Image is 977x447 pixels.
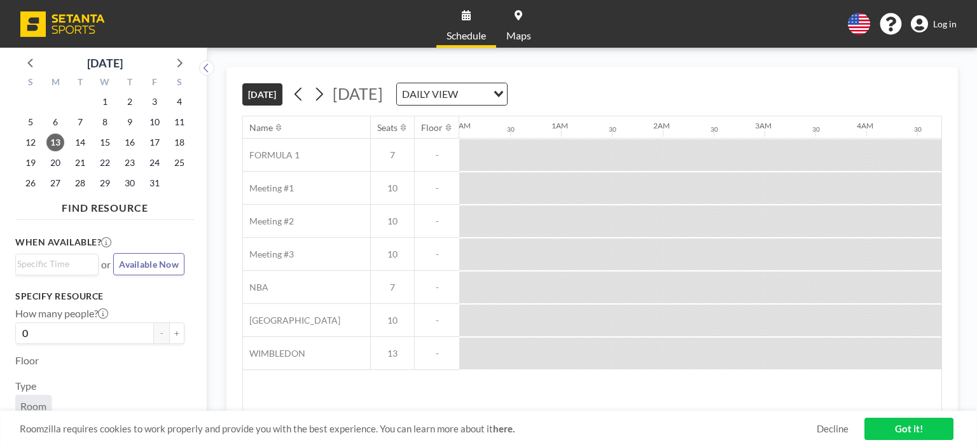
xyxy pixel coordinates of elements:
[121,174,139,192] span: Thursday, October 30, 2025
[121,134,139,151] span: Thursday, October 16, 2025
[146,174,163,192] span: Friday, October 31, 2025
[22,174,39,192] span: Sunday, October 26, 2025
[121,93,139,111] span: Thursday, October 2, 2025
[493,423,515,434] a: here.
[121,113,139,131] span: Thursday, October 9, 2025
[462,86,486,102] input: Search for option
[415,249,459,260] span: -
[377,122,398,134] div: Seats
[167,75,191,92] div: S
[146,134,163,151] span: Friday, October 17, 2025
[20,11,105,37] img: organization-logo
[169,322,184,344] button: +
[911,15,957,33] a: Log in
[710,125,718,134] div: 30
[551,121,568,130] div: 1AM
[22,113,39,131] span: Sunday, October 5, 2025
[96,93,114,111] span: Wednesday, October 1, 2025
[421,122,443,134] div: Floor
[507,125,515,134] div: 30
[146,154,163,172] span: Friday, October 24, 2025
[243,282,268,293] span: NBA
[96,154,114,172] span: Wednesday, October 22, 2025
[506,31,531,41] span: Maps
[93,75,118,92] div: W
[914,125,922,134] div: 30
[15,380,36,392] label: Type
[415,348,459,359] span: -
[22,134,39,151] span: Sunday, October 12, 2025
[243,315,340,326] span: [GEOGRAPHIC_DATA]
[450,121,471,130] div: 12AM
[371,216,414,227] span: 10
[71,174,89,192] span: Tuesday, October 28, 2025
[96,134,114,151] span: Wednesday, October 15, 2025
[371,182,414,194] span: 10
[170,113,188,131] span: Saturday, October 11, 2025
[371,282,414,293] span: 7
[333,84,383,103] span: [DATE]
[46,154,64,172] span: Monday, October 20, 2025
[415,182,459,194] span: -
[17,257,91,271] input: Search for option
[415,282,459,293] span: -
[71,134,89,151] span: Tuesday, October 14, 2025
[812,125,820,134] div: 30
[933,18,957,30] span: Log in
[96,113,114,131] span: Wednesday, October 8, 2025
[415,149,459,161] span: -
[46,174,64,192] span: Monday, October 27, 2025
[119,259,179,270] span: Available Now
[243,182,294,194] span: Meeting #1
[243,149,300,161] span: FORMULA 1
[71,113,89,131] span: Tuesday, October 7, 2025
[46,134,64,151] span: Monday, October 13, 2025
[20,423,817,435] span: Roomzilla requires cookies to work properly and provide you with the best experience. You can lea...
[154,322,169,344] button: -
[415,216,459,227] span: -
[170,154,188,172] span: Saturday, October 25, 2025
[142,75,167,92] div: F
[371,149,414,161] span: 7
[243,249,294,260] span: Meeting #3
[609,125,616,134] div: 30
[117,75,142,92] div: T
[15,291,184,302] h3: Specify resource
[121,154,139,172] span: Thursday, October 23, 2025
[653,121,670,130] div: 2AM
[43,75,68,92] div: M
[15,196,195,214] h4: FIND RESOURCE
[101,258,111,271] span: or
[146,113,163,131] span: Friday, October 10, 2025
[243,216,294,227] span: Meeting #2
[371,315,414,326] span: 10
[415,315,459,326] span: -
[71,154,89,172] span: Tuesday, October 21, 2025
[371,348,414,359] span: 13
[243,348,305,359] span: WIMBLEDON
[15,354,39,367] label: Floor
[857,121,873,130] div: 4AM
[18,75,43,92] div: S
[170,134,188,151] span: Saturday, October 18, 2025
[170,93,188,111] span: Saturday, October 4, 2025
[447,31,486,41] span: Schedule
[113,253,184,275] button: Available Now
[242,83,282,106] button: [DATE]
[20,400,46,412] span: Room
[249,122,273,134] div: Name
[46,113,64,131] span: Monday, October 6, 2025
[399,86,461,102] span: DAILY VIEW
[755,121,772,130] div: 3AM
[371,249,414,260] span: 10
[68,75,93,92] div: T
[87,54,123,72] div: [DATE]
[146,93,163,111] span: Friday, October 3, 2025
[96,174,114,192] span: Wednesday, October 29, 2025
[864,418,953,440] a: Got it!
[397,83,507,105] div: Search for option
[15,307,108,320] label: How many people?
[817,423,849,435] a: Decline
[22,154,39,172] span: Sunday, October 19, 2025
[16,254,98,273] div: Search for option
